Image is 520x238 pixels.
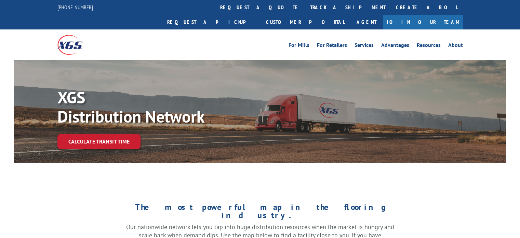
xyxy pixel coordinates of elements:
a: Join Our Team [383,15,463,29]
a: Calculate transit time [57,134,141,149]
a: Services [355,42,374,50]
p: XGS Distribution Network [57,88,263,126]
a: [PHONE_NUMBER] [57,4,93,11]
a: Customer Portal [261,15,350,29]
a: Request a pickup [162,15,261,29]
a: For Mills [289,42,309,50]
a: For Retailers [317,42,347,50]
a: Agent [350,15,383,29]
h1: The most powerful map in the flooring industry. [126,203,394,223]
a: Resources [417,42,441,50]
a: About [448,42,463,50]
a: Advantages [381,42,409,50]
